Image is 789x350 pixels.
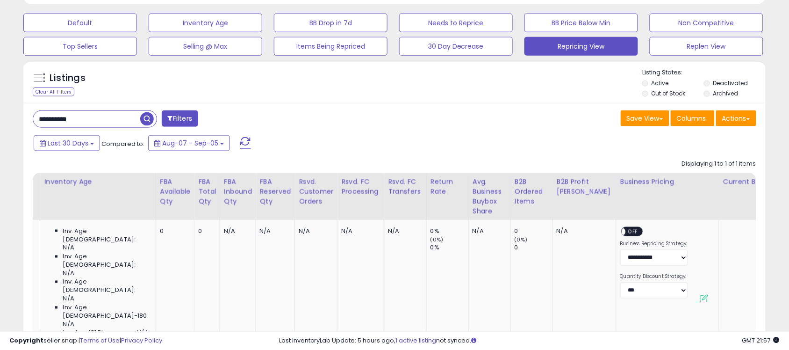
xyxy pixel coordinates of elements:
div: Displaying 1 to 1 of 1 items [682,160,756,168]
div: Rsvd. FC Processing [341,177,380,197]
span: Compared to: [101,139,144,148]
a: Privacy Policy [121,336,162,345]
button: Non Competitive [650,14,763,32]
div: seller snap | | [9,336,162,345]
button: BB Drop in 7d [274,14,387,32]
div: Rsvd. FC Transfers [388,177,423,197]
button: Columns [671,110,715,126]
div: N/A [299,227,330,235]
p: Listing States: [642,68,766,77]
label: Business Repricing Strategy: [620,241,688,248]
button: Last 30 Days [34,135,100,151]
div: Last InventoryLab Update: 5 hours ago, not synced. [279,336,780,345]
div: N/A [341,227,377,235]
label: Quantity Discount Strategy: [620,274,688,280]
label: Active [652,79,669,87]
span: Inv. Age 181 Plus: [63,329,112,337]
strong: Copyright [9,336,43,345]
span: N/A [63,321,74,329]
div: Inventory Age [44,177,151,187]
span: Aug-07 - Sep-05 [162,139,218,148]
span: Columns [677,114,706,123]
div: Clear All Filters [33,87,74,96]
small: (0%) [430,236,444,243]
div: N/A [388,227,419,235]
a: 1 active listing [396,336,437,345]
span: Inv. Age [DEMOGRAPHIC_DATA]: [63,253,148,270]
div: Return Rate [430,177,465,197]
button: Repricing View [524,37,638,56]
div: N/A [224,227,249,235]
span: N/A [137,329,148,337]
div: N/A [259,227,287,235]
button: BB Price Below Min [524,14,638,32]
span: Inv. Age [DEMOGRAPHIC_DATA]-180: [63,304,148,321]
button: Replen View [650,37,763,56]
div: N/A [473,227,503,235]
button: Selling @ Max [149,37,262,56]
button: Actions [716,110,756,126]
button: 30 Day Decrease [399,37,513,56]
button: Items Being Repriced [274,37,387,56]
div: FBA Available Qty [160,177,190,206]
h5: Listings [50,72,86,85]
button: Aug-07 - Sep-05 [148,135,230,151]
div: B2B Ordered Items [515,177,549,206]
small: (0%) [515,236,528,243]
div: Avg. Business Buybox Share [473,177,507,216]
button: Needs to Reprice [399,14,513,32]
span: Inv. Age [DEMOGRAPHIC_DATA]: [63,227,148,244]
div: Business Pricing [620,177,715,187]
div: Rsvd. Customer Orders [299,177,333,206]
div: 0 [515,227,552,235]
div: 0 [198,227,213,235]
div: FNSKU [2,177,36,187]
button: Default [23,14,137,32]
div: N/A [557,227,609,235]
span: OFF [625,228,640,236]
label: Archived [713,89,739,97]
span: 2025-10-7 21:57 GMT [742,336,780,345]
span: N/A [63,270,74,278]
span: N/A [63,295,74,303]
div: 0% [430,227,468,235]
div: FBA Total Qty [198,177,216,206]
label: Out of Stock [652,89,686,97]
span: N/A [63,244,74,252]
div: 0 [515,244,552,252]
label: Deactivated [713,79,748,87]
div: 0% [430,244,468,252]
span: Inv. Age [DEMOGRAPHIC_DATA]: [63,278,148,295]
div: 0 [160,227,187,235]
a: Terms of Use [80,336,120,345]
button: Inventory Age [149,14,262,32]
button: Filters [162,110,198,127]
span: Last 30 Days [48,139,88,148]
button: Top Sellers [23,37,137,56]
button: Save View [621,110,669,126]
div: FBA inbound Qty [224,177,252,206]
div: FBA Reserved Qty [259,177,291,206]
div: B2B Profit [PERSON_NAME] [557,177,612,197]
